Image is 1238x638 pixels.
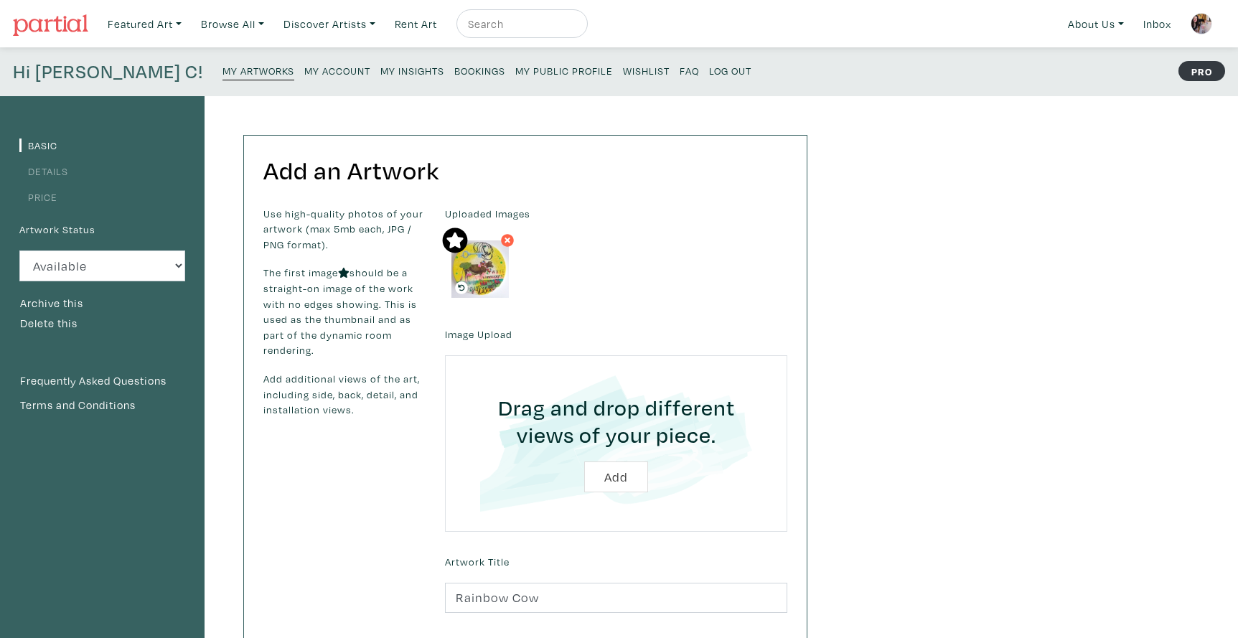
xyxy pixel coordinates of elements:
[19,164,68,178] a: Details
[445,206,787,222] label: Uploaded Images
[263,371,423,418] p: Add additional views of the art, including side, back, detail, and installation views.
[623,60,670,80] a: Wishlist
[445,327,512,342] label: Image Upload
[304,60,370,80] a: My Account
[19,222,95,238] label: Artwork Status
[222,64,294,78] small: My Artworks
[304,64,370,78] small: My Account
[222,60,294,80] a: My Artworks
[515,60,613,80] a: My Public Profile
[380,60,444,80] a: My Insights
[515,64,613,78] small: My Public Profile
[1061,9,1130,39] a: About Us
[1137,9,1178,39] a: Inbox
[277,9,382,39] a: Discover Artists
[263,265,423,358] p: The first image should be a straight-on image of the work with no edges showing. This is used as ...
[101,9,188,39] a: Featured Art
[454,60,505,80] a: Bookings
[1178,61,1225,81] strong: PRO
[709,60,751,80] a: Log Out
[623,64,670,78] small: Wishlist
[263,206,423,253] p: Use high-quality photos of your artwork (max 5mb each, JPG / PNG format).
[19,372,185,390] a: Frequently Asked Questions
[680,64,699,78] small: FAQ
[380,64,444,78] small: My Insights
[680,60,699,80] a: FAQ
[19,139,57,152] a: Basic
[19,294,84,313] button: Archive this
[454,64,505,78] small: Bookings
[388,9,444,39] a: Rent Art
[466,15,574,33] input: Search
[709,64,751,78] small: Log Out
[1191,13,1212,34] img: phpThumb.php
[263,155,787,186] h2: Add an Artwork
[19,190,57,204] a: Price
[451,240,509,298] img: phpThumb.php
[19,314,78,333] button: Delete this
[19,396,185,415] a: Terms and Conditions
[13,60,203,83] h4: Hi [PERSON_NAME] C!
[194,9,271,39] a: Browse All
[445,554,510,570] label: Artwork Title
